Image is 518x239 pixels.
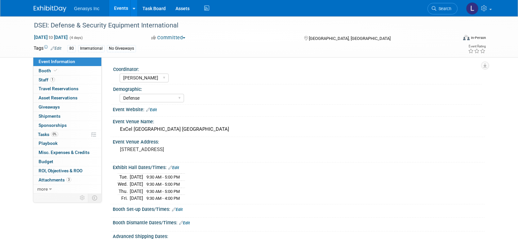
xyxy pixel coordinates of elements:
a: Event Information [33,57,101,66]
span: more [37,186,48,192]
img: ExhibitDay [34,6,66,12]
a: Attachments3 [33,176,101,184]
td: [DATE] [130,188,143,195]
a: Giveaways [33,103,101,111]
span: Playbook [39,141,58,146]
span: Budget [39,159,53,164]
pre: [STREET_ADDRESS] [120,146,260,152]
span: Travel Reservations [39,86,78,91]
a: Misc. Expenses & Credits [33,148,101,157]
a: Booth [33,66,101,75]
span: 9:30 AM - 5:00 PM [146,175,180,179]
a: Tasks0% [33,130,101,139]
td: [DATE] [130,174,143,181]
td: Tue. [118,174,130,181]
td: Fri. [118,195,130,202]
td: [DATE] [130,180,143,188]
span: (4 days) [69,36,83,40]
div: DSEI: Defense & Security Equipment International [32,20,448,31]
td: [DATE] [130,195,143,202]
span: Giveaways [39,104,60,110]
div: In-Person [471,35,486,40]
a: Edit [51,46,61,51]
a: Edit [146,108,157,112]
span: Shipments [39,113,60,119]
div: No Giveaways [107,45,136,52]
span: 3 [66,177,71,182]
span: 9:30 AM - 4:00 PM [146,196,180,201]
span: to [48,35,54,40]
img: Lucy Temprano [466,2,478,15]
a: Travel Reservations [33,84,101,93]
div: 80 [67,45,76,52]
td: Thu. [118,188,130,195]
span: Staff [39,77,55,82]
span: Tasks [38,132,58,137]
span: Search [436,6,451,11]
a: Staff1 [33,76,101,84]
span: [DATE] [DATE] [34,34,68,40]
span: Genasys Inc [74,6,100,11]
a: Budget [33,157,101,166]
div: International [78,45,105,52]
a: Edit [172,207,183,212]
span: Sponsorships [39,123,67,128]
div: Event Format [419,34,486,44]
span: 0% [51,132,58,137]
a: Asset Reservations [33,94,101,102]
i: Booth reservation complete [54,69,57,72]
a: Search [427,3,458,14]
span: 1 [50,77,55,82]
a: Edit [179,221,190,225]
span: 9:30 AM - 5:00 PM [146,182,180,187]
div: Event Website: [113,105,485,113]
td: Toggle Event Tabs [88,194,101,202]
td: Tags [34,45,61,52]
button: Committed [149,34,188,41]
span: [GEOGRAPHIC_DATA], [GEOGRAPHIC_DATA] [309,36,391,41]
div: Demographic: [113,84,482,93]
div: ExCel [GEOGRAPHIC_DATA] [GEOGRAPHIC_DATA] [118,124,480,134]
a: ROI, Objectives & ROO [33,166,101,175]
div: Coordinator: [113,64,482,73]
div: Event Venue Address: [113,137,485,145]
span: Event Information [39,59,75,64]
span: Attachments [39,177,71,182]
div: Booth Set-up Dates/Times: [113,204,485,213]
a: Edit [168,165,179,170]
span: Asset Reservations [39,95,77,100]
div: Event Rating [468,45,486,48]
a: Playbook [33,139,101,148]
span: ROI, Objectives & ROO [39,168,82,173]
span: Misc. Expenses & Credits [39,150,90,155]
a: Shipments [33,112,101,121]
a: Sponsorships [33,121,101,130]
div: Event Venue Name: [113,117,485,125]
a: more [33,185,101,194]
td: Personalize Event Tab Strip [77,194,88,202]
td: Wed. [118,180,130,188]
span: 9:30 AM - 5:00 PM [146,189,180,194]
div: Booth Dismantle Dates/Times: [113,218,485,226]
div: Exhibit Hall Dates/Times: [113,162,485,171]
img: Format-Inperson.png [463,35,470,40]
span: Booth [39,68,58,73]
